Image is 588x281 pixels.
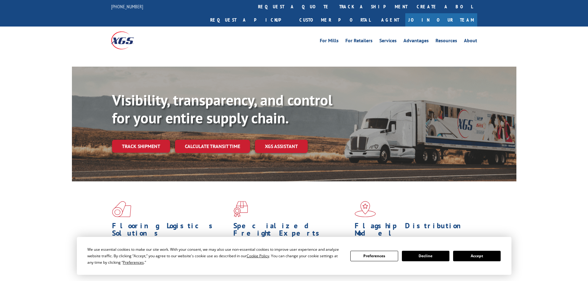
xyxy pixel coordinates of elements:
[111,3,143,10] a: [PHONE_NUMBER]
[402,251,449,261] button: Decline
[355,201,376,217] img: xgs-icon-flagship-distribution-model-red
[77,237,511,275] div: Cookie Consent Prompt
[255,140,308,153] a: XGS ASSISTANT
[436,38,457,45] a: Resources
[233,222,350,240] h1: Specialized Freight Experts
[375,13,405,27] a: Agent
[295,13,375,27] a: Customer Portal
[320,38,339,45] a: For Mills
[233,201,248,217] img: xgs-icon-focused-on-flooring-red
[247,253,269,258] span: Cookie Policy
[350,251,398,261] button: Preferences
[379,38,397,45] a: Services
[453,251,501,261] button: Accept
[112,90,332,127] b: Visibility, transparency, and control for your entire supply chain.
[112,140,170,153] a: Track shipment
[345,38,373,45] a: For Retailers
[87,246,343,266] div: We use essential cookies to make our site work. With your consent, we may also use non-essential ...
[175,140,250,153] a: Calculate transit time
[112,222,229,240] h1: Flooring Logistics Solutions
[464,38,477,45] a: About
[403,38,429,45] a: Advantages
[405,13,477,27] a: Join Our Team
[112,201,131,217] img: xgs-icon-total-supply-chain-intelligence-red
[123,260,144,265] span: Preferences
[206,13,295,27] a: Request a pickup
[355,222,471,240] h1: Flagship Distribution Model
